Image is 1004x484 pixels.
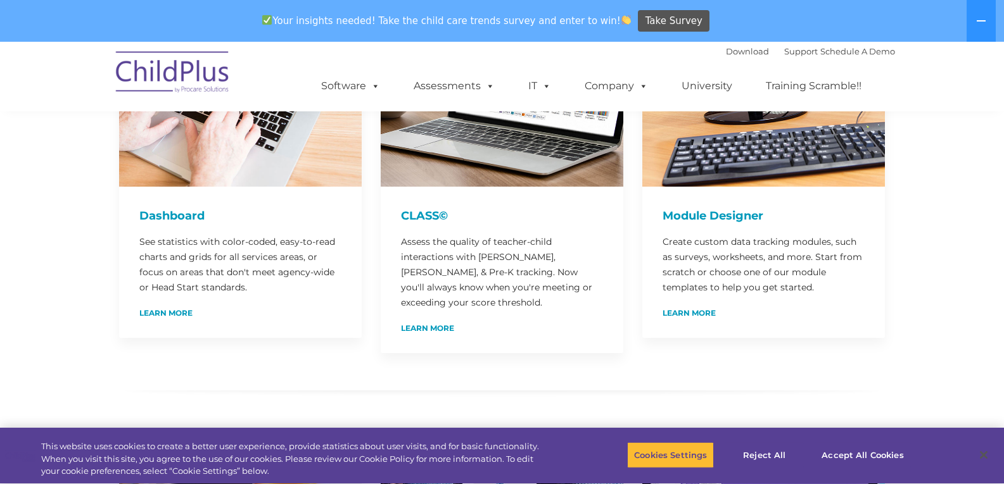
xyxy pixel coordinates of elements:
a: Schedule A Demo [820,46,895,56]
a: Learn More [401,325,454,332]
a: Support [784,46,818,56]
h4: Dashboard [139,207,341,225]
a: Learn More [663,309,716,317]
a: Software [308,73,393,99]
a: University [669,73,745,99]
a: Take Survey [638,10,709,32]
p: See statistics with color-coded, easy-to-read charts and grids for all services areas, or focus o... [139,234,341,295]
a: Training Scramble!! [753,73,874,99]
a: Company [572,73,661,99]
span: Take Survey [645,10,702,32]
button: Close [970,441,998,469]
div: This website uses cookies to create a better user experience, provide statistics about user visit... [41,440,552,478]
button: Accept All Cookies [815,442,910,468]
p: Assess the quality of teacher-child interactions with [PERSON_NAME], [PERSON_NAME], & Pre-K track... [401,234,603,310]
h4: CLASS© [401,207,603,225]
p: Create custom data tracking modules, such as surveys, worksheets, and more. Start from scratch or... [663,234,865,295]
h4: Module Designer [663,207,865,225]
a: Download [726,46,769,56]
span: Your insights needed! Take the child care trends survey and enter to win! [257,8,637,33]
a: Assessments [401,73,507,99]
a: Learn More [139,309,193,317]
font: | [726,46,895,56]
img: ✅ [262,15,272,25]
img: ChildPlus by Procare Solutions [110,42,236,106]
button: Cookies Settings [627,442,714,468]
img: 👏 [621,15,631,25]
button: Reject All [725,442,804,468]
a: IT [516,73,564,99]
